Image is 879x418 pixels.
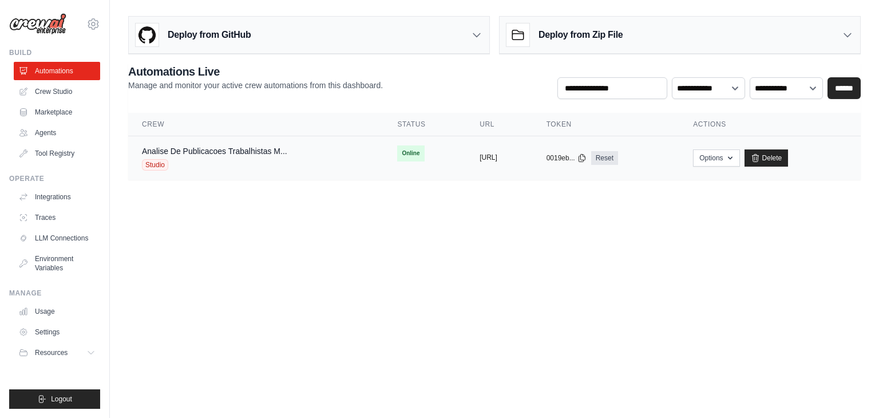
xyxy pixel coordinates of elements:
a: Usage [14,302,100,321]
a: Automations [14,62,100,80]
div: Manage [9,289,100,298]
p: Manage and monitor your active crew automations from this dashboard. [128,80,383,91]
th: Token [533,113,680,136]
th: URL [466,113,532,136]
img: Logo [9,13,66,35]
a: Reset [591,151,618,165]
a: Crew Studio [14,82,100,101]
th: Crew [128,113,383,136]
a: Traces [14,208,100,227]
a: Settings [14,323,100,341]
div: Build [9,48,100,57]
h2: Automations Live [128,64,383,80]
span: Resources [35,348,68,357]
h3: Deploy from GitHub [168,28,251,42]
span: Online [397,145,424,161]
a: LLM Connections [14,229,100,247]
a: Integrations [14,188,100,206]
a: Tool Registry [14,144,100,163]
div: Operate [9,174,100,183]
button: Resources [14,344,100,362]
a: Delete [745,149,789,167]
a: Agents [14,124,100,142]
a: Environment Variables [14,250,100,277]
th: Status [383,113,466,136]
th: Actions [679,113,861,136]
button: Logout [9,389,100,409]
span: Logout [51,395,72,404]
span: Studio [142,159,168,171]
a: Marketplace [14,103,100,121]
h3: Deploy from Zip File [539,28,623,42]
button: 0019eb... [547,153,587,163]
a: Analise De Publicacoes Trabalhistas M... [142,147,287,156]
img: GitHub Logo [136,23,159,46]
button: Options [693,149,739,167]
